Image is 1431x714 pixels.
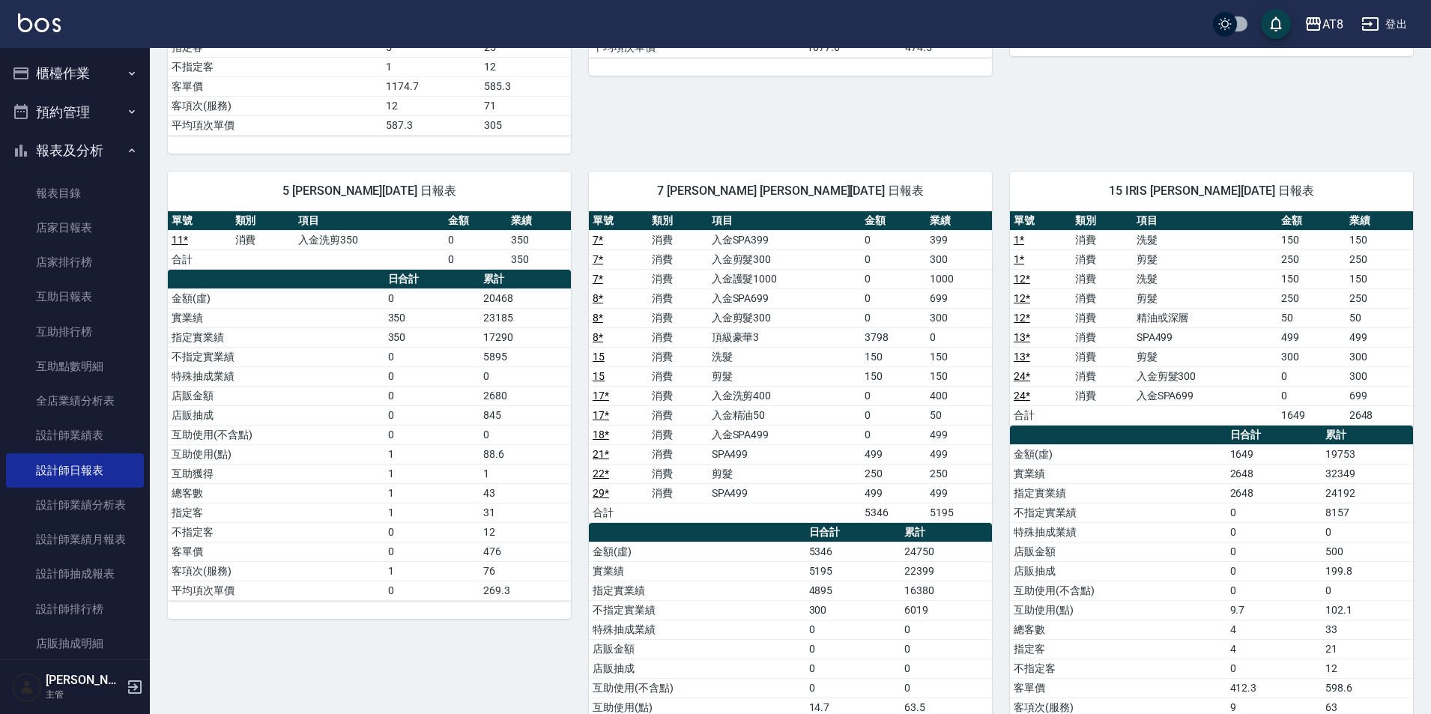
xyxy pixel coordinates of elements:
td: 412.3 [1226,678,1322,698]
td: 店販金額 [589,639,805,659]
td: 699 [1346,386,1413,405]
td: 消費 [1071,249,1133,269]
a: 店販抽成明細 [6,626,144,661]
td: 350 [384,308,479,327]
td: 0 [861,308,927,327]
td: 不指定客 [168,522,384,542]
td: 150 [861,366,927,386]
td: 洗髮 [708,347,861,366]
td: 150 [926,347,992,366]
td: 499 [861,483,927,503]
td: 499 [1277,327,1345,347]
th: 類別 [232,211,295,231]
th: 業績 [1346,211,1413,231]
a: 設計師排行榜 [6,592,144,626]
td: 0 [384,522,479,542]
td: 0 [861,405,927,425]
td: 12 [480,57,571,76]
td: 0 [479,366,571,386]
td: 金額(虛) [1010,444,1226,464]
td: 43 [479,483,571,503]
td: 不指定實業績 [589,600,805,620]
td: 消費 [1071,269,1133,288]
img: Person [12,672,42,702]
td: 消費 [648,444,707,464]
td: 金額(虛) [168,288,384,308]
td: 4 [1226,639,1322,659]
td: 2648 [1346,405,1413,425]
td: 頂級豪華3 [708,327,861,347]
td: 0 [1226,503,1322,522]
td: 300 [1346,347,1413,366]
td: 33 [1322,620,1413,639]
td: 0 [479,425,571,444]
td: 消費 [232,230,295,249]
td: 消費 [648,366,707,386]
a: 店家日報表 [6,211,144,245]
td: 300 [1277,347,1345,366]
td: 0 [384,581,479,600]
td: 76 [479,561,571,581]
td: 入金SPA499 [708,425,861,444]
td: 499 [926,444,992,464]
td: 845 [479,405,571,425]
td: 250 [926,464,992,483]
td: 特殊抽成業績 [168,366,384,386]
td: 5195 [805,561,901,581]
td: 8157 [1322,503,1413,522]
td: 12 [382,96,480,115]
td: 指定客 [1010,639,1226,659]
td: 23185 [479,308,571,327]
td: 4895 [805,581,901,600]
td: 50 [1346,308,1413,327]
td: 305 [480,115,571,135]
td: 0 [861,386,927,405]
td: 實業績 [1010,464,1226,483]
td: 4 [1226,620,1322,639]
td: 269.3 [479,581,571,600]
td: 0 [861,249,927,269]
button: 櫃檯作業 [6,54,144,93]
td: SPA499 [1133,327,1278,347]
th: 累計 [901,523,992,542]
td: 入金精油50 [708,405,861,425]
td: 0 [805,620,901,639]
th: 累計 [1322,426,1413,445]
a: 15 [593,351,605,363]
td: 3798 [861,327,927,347]
table: a dense table [168,211,571,270]
td: 消費 [1071,366,1133,386]
th: 日合計 [805,523,901,542]
a: 設計師日報表 [6,453,144,488]
a: 設計師抽成報表 [6,557,144,591]
td: 0 [861,230,927,249]
td: 22399 [901,561,992,581]
td: 0 [805,678,901,698]
td: 入金SPA699 [1133,386,1278,405]
h5: [PERSON_NAME] [46,673,122,688]
td: 300 [1346,366,1413,386]
td: 0 [861,269,927,288]
td: 不指定實業績 [1010,503,1226,522]
td: 585.3 [480,76,571,96]
td: 300 [805,600,901,620]
th: 項目 [294,211,444,231]
td: 1 [384,464,479,483]
td: 精油或深層 [1133,308,1278,327]
td: 0 [1226,542,1322,561]
td: 0 [384,542,479,561]
td: 金額(虛) [589,542,805,561]
td: 1 [382,57,480,76]
td: 入金SPA699 [708,288,861,308]
td: 0 [384,288,479,308]
span: 5 [PERSON_NAME][DATE] 日報表 [186,184,553,199]
td: 合計 [168,249,232,269]
td: SPA499 [708,444,861,464]
td: 0 [384,366,479,386]
td: 剪髮 [1133,347,1278,366]
td: 0 [384,386,479,405]
td: 0 [901,678,992,698]
th: 累計 [479,270,571,289]
td: 客單價 [168,542,384,561]
td: 消費 [1071,308,1133,327]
